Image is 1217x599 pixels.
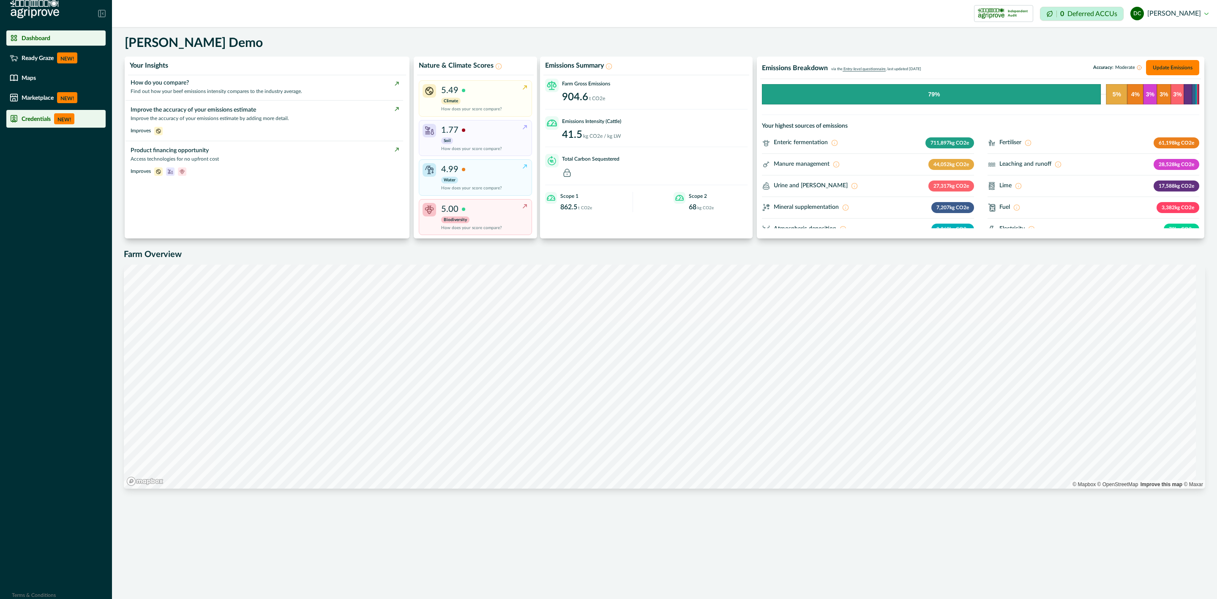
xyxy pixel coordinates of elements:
p: Farm Gross Emissions [562,80,610,88]
p: 27,317 kg CO2e [928,181,974,191]
p: Soil [441,137,453,144]
p: 17,588 kg CO2e [1154,181,1199,191]
p: Improve the accuracy of your emissions estimate by adding more detail. [131,115,399,122]
p: 0 [1060,11,1064,17]
canvas: Map [124,265,1196,489]
svg: Emissions Breakdown [762,84,1199,104]
span: climate [154,168,163,175]
p: Accuracy: [1093,65,1142,70]
p: Enteric fermentation [774,138,828,147]
p: Scope 1 [560,192,578,200]
p: Find out how your beef emissions intensity compares to the industry average. [131,88,399,95]
p: Maps [22,74,36,81]
p: NEW! [54,113,74,124]
p: 5.00 [441,203,458,216]
p: Biodiversity [441,216,469,223]
a: Mapbox logo [126,476,164,486]
p: kg CO2e [697,205,714,211]
span: biodiversity [178,168,186,175]
p: 61,198 kg CO2e [1154,137,1199,148]
p: t CO2e [578,205,592,211]
p: Improve the accuracy of your emissions estimate [131,106,399,115]
a: Terms & Conditions [12,593,56,598]
p: Product financing opportunity [131,146,399,155]
p: Your Insights [130,62,168,70]
a: Ready GrazeNEW! [6,49,106,67]
a: Map feedback [1141,481,1182,487]
p: 5.49 [441,84,458,97]
h5: [PERSON_NAME] Demo [125,36,263,51]
p: Your highest sources of emissions [762,122,1199,131]
p: 3,369 kg CO2e [931,224,974,235]
img: certification logo [978,7,1004,20]
p: Emissions Summary [545,62,604,70]
button: Update Emissions [1146,60,1199,75]
p: Ready Graze [22,55,54,61]
p: Improves [131,167,151,175]
p: 4.99 [441,163,458,176]
p: via the , last updated [DATE] [831,66,921,72]
p: Climate [441,98,461,104]
p: How does your score compare? [441,106,502,112]
a: OpenStreetMap [1097,481,1138,487]
p: Dashboard [22,35,50,41]
h5: Farm Overview [124,249,1205,260]
p: Improves [131,127,151,134]
p: Emissions Intensity (Cattle) [562,118,621,125]
span: Moderate [1115,65,1135,70]
a: Maps [6,70,106,85]
span: Entry-level questionnaire [843,67,886,71]
p: Fertiliser [999,138,1021,147]
p: t CO2e [589,95,605,102]
button: certification logoIndependent Audit [974,5,1033,22]
p: 28,528 kg CO2e [1154,159,1199,170]
p: 904.6 [562,92,588,102]
p: Emissions Breakdown [762,64,828,72]
a: Mapbox [1072,481,1096,487]
p: Fuel [999,203,1010,212]
p: 44,052 kg CO2e [928,159,974,170]
p: NEW! [57,52,77,63]
p: Lime [999,181,1012,190]
span: soil [166,168,175,175]
p: 7,207 kg CO2e [931,202,974,213]
p: How does your score compare? [441,146,502,152]
p: 1.77 [441,124,458,137]
span: climate [154,127,163,134]
p: How do you compare? [131,79,399,88]
p: Marketplace [22,94,54,101]
a: CredentialsNEW! [6,110,106,128]
p: 68 [689,204,696,211]
a: Dashboard [6,30,106,46]
p: NEW! [57,92,77,103]
p: Leaching and runoff [999,160,1051,169]
p: Atmospheric deposition [774,224,836,233]
a: MarketplaceNEW! [6,89,106,107]
p: 711,897 kg CO2e [925,137,974,148]
p: Water [441,177,458,183]
p: Electricity [999,224,1025,233]
a: Maxar [1184,481,1203,487]
p: How does your score compare? [441,225,502,231]
svg: ; [988,160,996,169]
p: 862.5 [560,204,577,211]
p: 73 kg CO2e [1164,224,1199,235]
p: 3,382 kg CO2e [1157,202,1199,213]
p: kg CO2e / kg LW [583,132,621,140]
p: Scope 2 [689,192,707,200]
p: Access technologies for no upfront cost [131,155,399,163]
p: Urine and [PERSON_NAME] [774,181,848,190]
p: How does your score compare? [441,185,502,191]
p: Nature & Climate Scores [419,62,494,70]
p: Credentials [22,115,51,122]
p: 41.5 [562,130,582,140]
p: Deferred ACCUs [1067,11,1117,17]
p: Total Carbon Sequestered [562,155,619,163]
p: Manure management [774,160,830,169]
p: Independent Audit [1008,9,1029,18]
button: dylan cronje[PERSON_NAME] [1130,3,1209,24]
p: Mineral supplementation [774,203,839,212]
